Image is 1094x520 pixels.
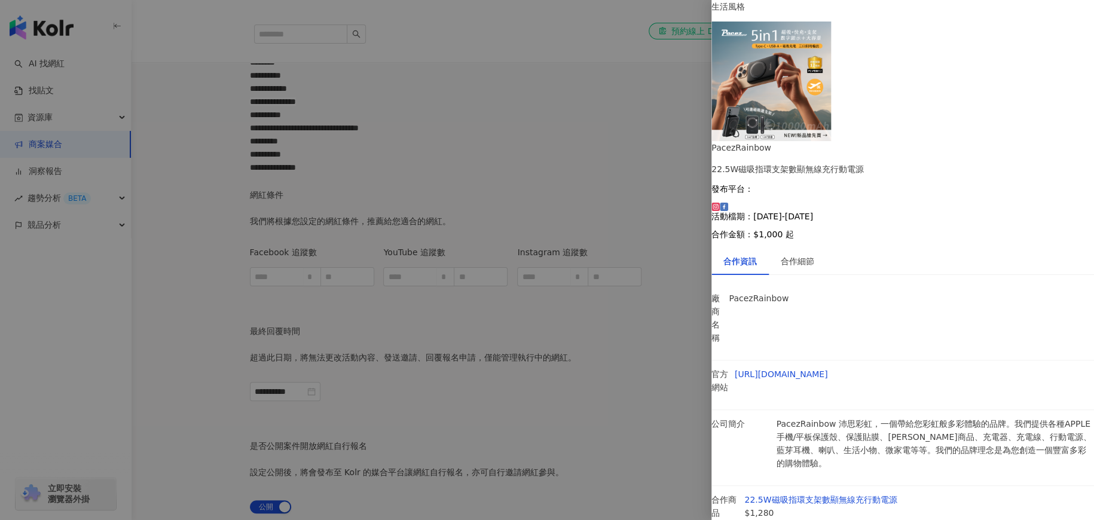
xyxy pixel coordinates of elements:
div: 合作資訊 [723,255,757,268]
p: 公司簡介 [711,417,770,430]
a: [URL][DOMAIN_NAME] [735,369,828,379]
p: PacezRainbow 沛思彩虹，一個帶給您彩虹般多彩體驗的品牌。我們提供各種APPLE手機/平板保護殼、保護貼膜、[PERSON_NAME]商品、充電器、充電線、行動電源、藍芽耳機、喇叭、生... [776,417,1094,470]
div: 合作細節 [781,255,814,268]
p: 合作金額： $1,000 起 [711,230,1094,239]
p: 合作商品 [711,493,738,519]
p: 官方網站 [711,368,729,394]
p: $1,280 [744,506,903,519]
div: 22.5W磁吸指環支架數顯無線充行動電源 [711,163,1094,176]
div: PacezRainbow [711,141,1094,154]
a: 22.5W磁吸指環支架數顯無線充行動電源 [744,495,897,504]
p: PacezRainbow [729,292,810,305]
p: 活動檔期：[DATE]-[DATE] [711,212,1094,221]
p: 廠商名稱 [711,292,723,344]
p: 發布平台： [711,184,1094,194]
img: 22.5W磁吸指環支架數顯無線充行動電源 [711,22,831,141]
